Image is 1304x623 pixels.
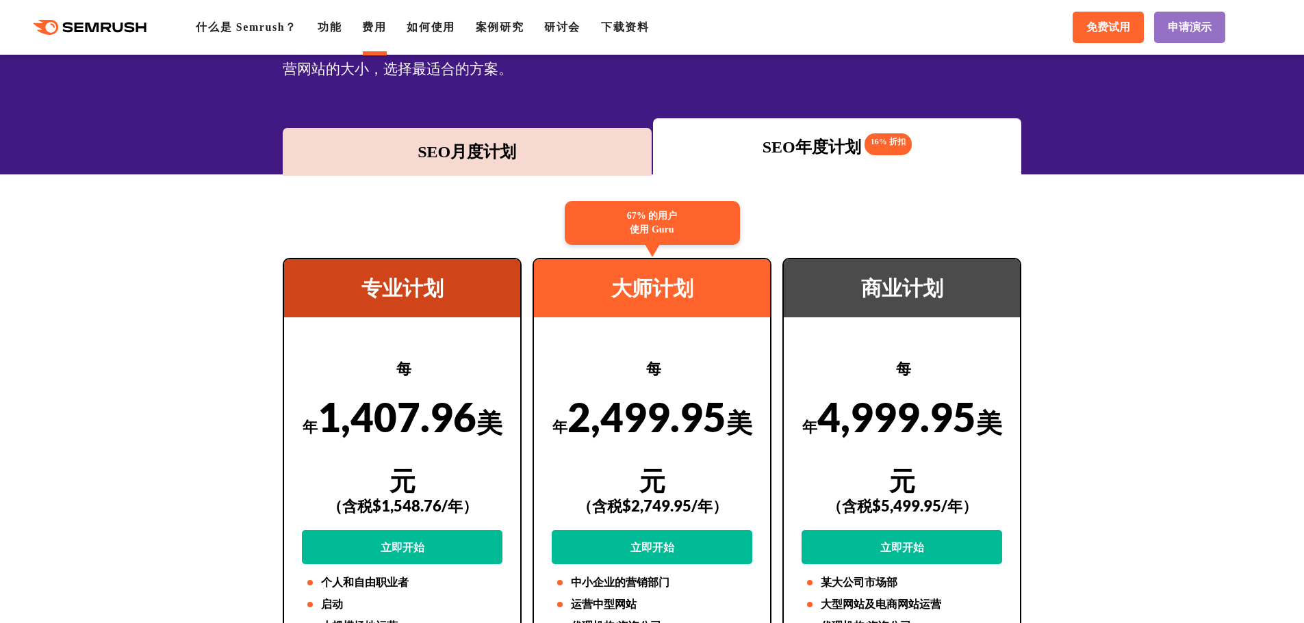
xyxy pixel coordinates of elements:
[552,530,752,564] a: 立即开始
[544,21,580,33] a: 研讨会
[361,277,444,300] font: 专业计划
[321,576,409,588] font: 个人和自由职业者
[821,598,941,610] font: 大型网站及电商网站运营
[889,406,1002,496] font: 美元
[1168,21,1212,33] font: 申请演示
[639,406,752,496] font: 美元
[630,224,674,235] font: 使用 Guru
[763,138,861,156] font: SEO年度计划
[1154,12,1225,43] a: 申请演示
[821,576,897,588] font: 某大公司市场部
[321,598,343,610] font: 启动
[476,21,524,33] a: 案例研究
[630,540,674,553] font: 立即开始
[627,211,678,221] font: 67% 的用户
[880,540,924,553] font: 立即开始
[611,277,693,300] font: 大师计划
[381,540,424,553] font: 立即开始
[418,143,516,161] font: SEO月度计划
[601,21,649,33] a: 下载资料
[817,393,976,440] font: 4,999.95
[196,21,297,33] a: 什么是 Semrush？
[362,21,386,33] a: 费用
[389,406,502,496] font: 美元
[318,21,342,33] a: 功能
[407,21,455,33] a: 如何使用
[802,530,1002,564] a: 立即开始
[567,393,726,440] font: 2,499.95
[577,496,728,515] font: （含税$2,749.95/年）
[318,393,476,440] font: 1,407.96
[1086,21,1130,33] font: 免费试用
[827,496,977,515] font: （含税$5,499.95/年）
[871,137,906,146] font: 16% 折扣
[861,277,943,300] font: 商业计划
[1073,12,1144,43] a: 免费试用
[302,530,502,564] a: 立即开始
[327,496,478,515] font: （含税$1,548.76/年）
[571,576,669,588] font: 中小企业的营销部门
[571,598,637,610] font: 运营中型网站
